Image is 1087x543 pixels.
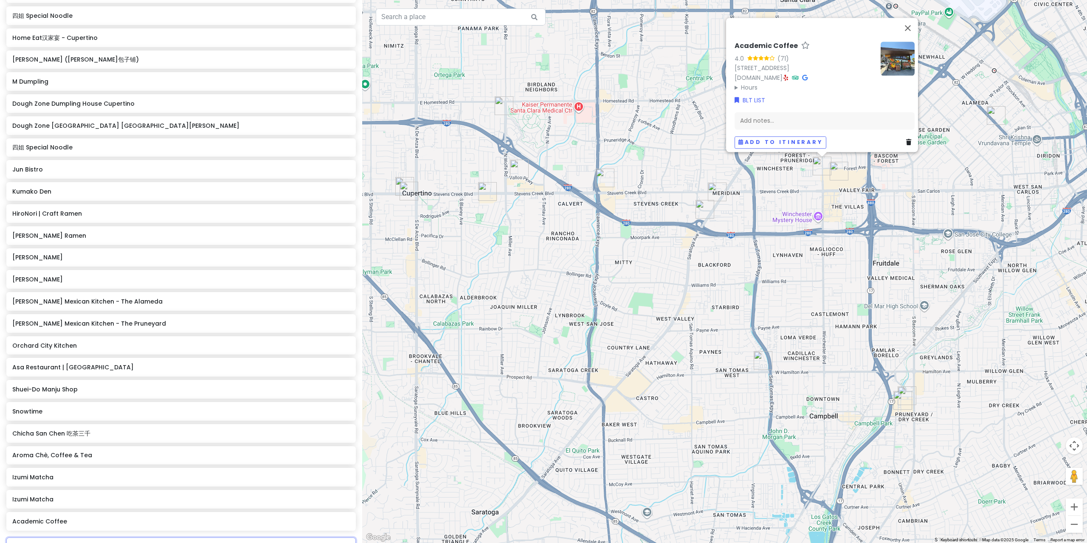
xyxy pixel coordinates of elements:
div: LUNA Mexican Kitchen - The Alameda [987,106,1005,125]
h6: Snowtime [12,408,350,415]
a: [DOMAIN_NAME] [735,73,783,82]
div: Ramen Nagi [830,162,848,180]
div: Dough Zone Dumpling House Cupertino [510,160,529,178]
h6: Academic Coffee [735,42,798,51]
a: Report a map error [1050,537,1084,542]
button: Zoom out [1066,516,1083,533]
i: Google Maps [802,75,808,81]
h6: 四姐 Special Noodle [12,143,350,151]
div: Danacious Dumplings (Dana包子铺) [708,183,727,201]
a: [STREET_ADDRESS] [735,64,789,72]
h6: Orchard City Kitchen [12,342,350,349]
h6: Dough Zone Dumpling House Cupertino [12,100,350,107]
a: BLT LIST [735,96,765,105]
h6: Academic Coffee [12,518,350,525]
h6: 四姐 Special Noodle [12,12,350,20]
div: Orchard City Kitchen [893,391,912,410]
h6: Chicha San Chen 吃茶三千 [12,430,350,437]
h6: [PERSON_NAME] [12,253,350,261]
a: Terms (opens in new tab) [1033,537,1045,542]
div: (71) [777,54,789,63]
i: Tripadvisor [792,75,799,81]
h6: Izumi Matcha [12,473,350,481]
button: Close [898,18,918,38]
input: Search a place [376,8,546,25]
a: Open this area in Google Maps (opens a new window) [364,532,392,543]
h6: [PERSON_NAME] Mexican Kitchen - The Pruneyard [12,320,350,327]
div: 4.0 [735,54,747,63]
h6: Home Eat汉家宴 - Cupertino [12,34,350,42]
button: Drag Pegman onto the map to open Street View [1066,468,1083,485]
h6: Izumi Matcha [12,495,350,503]
div: Kumako Den [696,200,714,219]
h6: Shuei-Do Manju Shop [12,385,350,393]
div: Snowtime [754,351,772,370]
h6: HiroNori | Craft Ramen [12,210,350,217]
div: Izumi Matcha [478,182,497,201]
h6: Dough Zone [GEOGRAPHIC_DATA] [GEOGRAPHIC_DATA][PERSON_NAME] [12,122,350,129]
div: HiroNori Craft Ramen [495,96,513,115]
h6: [PERSON_NAME] [12,276,350,283]
h6: Jun Bistro [12,166,350,173]
div: Ramen Hajime [596,169,614,187]
img: Google [364,532,392,543]
h6: M Dumpling [12,78,350,85]
a: Delete place [906,138,915,147]
a: Star place [801,42,810,51]
h6: Asa Restaurant | [GEOGRAPHIC_DATA] [12,363,350,371]
button: Keyboard shortcuts [941,537,977,543]
button: Add to itinerary [735,136,826,149]
div: LUNA Mexican Kitchen - The Pruneyard [898,386,916,405]
div: · [735,42,874,92]
div: Home Eat汉家宴 - Cupertino [400,182,418,200]
button: Map camera controls [1066,437,1083,454]
button: Zoom in [1066,498,1083,515]
div: Add notes... [735,112,915,129]
div: Chicha San Chen 吃茶三千 [395,177,414,196]
h6: [PERSON_NAME] ([PERSON_NAME]包子铺) [12,56,350,63]
h6: Aroma Chè, Coffee & Tea [12,451,350,459]
img: Picture of the place [881,42,915,76]
div: Academic Coffee [813,157,831,175]
h6: [PERSON_NAME] Ramen [12,232,350,239]
h6: Kumako Den [12,188,350,195]
summary: Hours [735,83,874,92]
h6: [PERSON_NAME] Mexican Kitchen - The Alameda [12,298,350,305]
span: Map data ©2025 Google [982,537,1028,542]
